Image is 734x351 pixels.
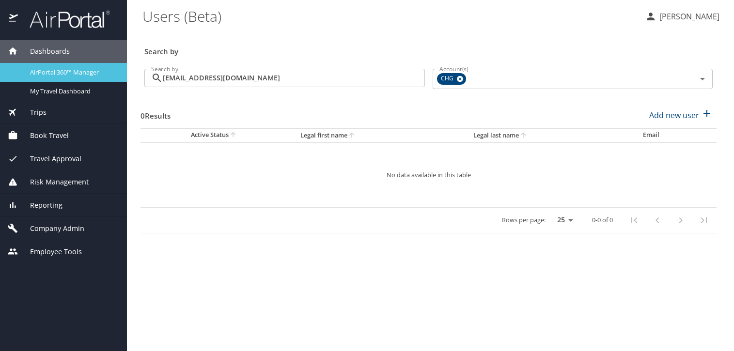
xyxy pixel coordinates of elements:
[293,128,466,142] th: Legal first name
[519,131,529,140] button: sort
[141,128,293,142] th: Active Status
[18,130,69,141] span: Book Travel
[696,72,709,86] button: Open
[30,87,115,96] span: My Travel Dashboard
[142,1,637,31] h1: Users (Beta)
[18,200,62,211] span: Reporting
[347,131,357,140] button: sort
[437,74,459,84] span: CHG
[144,40,713,57] h3: Search by
[466,128,635,142] th: Legal last name
[19,10,110,29] img: airportal-logo.png
[163,69,425,87] input: Search by name or email
[437,73,466,85] div: CHG
[645,105,717,126] button: Add new user
[18,246,82,257] span: Employee Tools
[141,128,717,233] table: User Search Table
[641,8,723,25] button: [PERSON_NAME]
[18,107,47,118] span: Trips
[549,213,577,228] select: rows per page
[141,105,171,122] h3: 0 Results
[170,172,687,178] p: No data available in this table
[635,128,717,142] th: Email
[656,11,719,22] p: [PERSON_NAME]
[649,109,699,121] p: Add new user
[30,68,115,77] span: AirPortal 360™ Manager
[9,10,19,29] img: icon-airportal.png
[18,223,84,234] span: Company Admin
[18,177,89,187] span: Risk Management
[502,217,546,223] p: Rows per page:
[18,46,70,57] span: Dashboards
[18,153,81,164] span: Travel Approval
[229,131,238,140] button: sort
[592,217,613,223] p: 0-0 of 0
